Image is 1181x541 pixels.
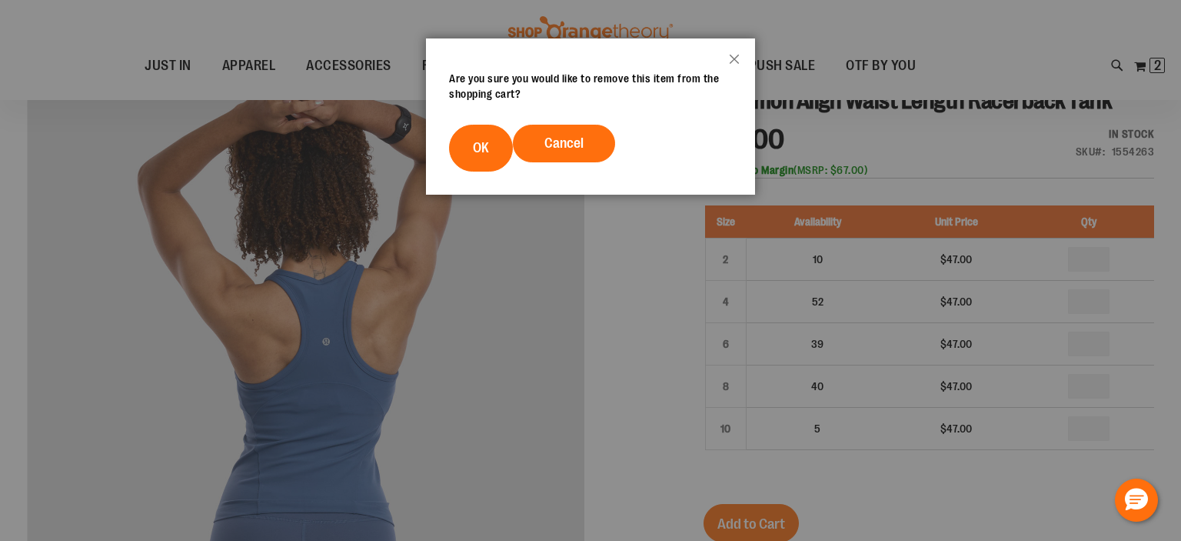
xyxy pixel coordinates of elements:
span: OK [473,140,489,155]
div: Are you sure you would like to remove this item from the shopping cart? [449,71,732,102]
button: OK [449,125,513,172]
button: Hello, have a question? Let’s chat. [1115,479,1158,522]
span: Cancel [544,135,584,151]
button: Cancel [513,125,615,162]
